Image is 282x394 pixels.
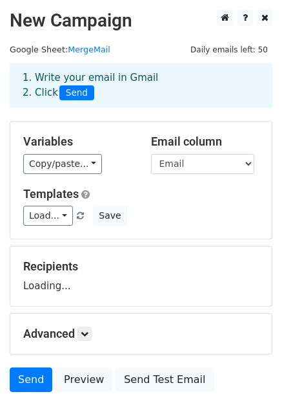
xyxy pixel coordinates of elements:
[23,206,73,226] a: Load...
[186,43,272,57] span: Daily emails left: 50
[55,367,112,392] a: Preview
[23,187,79,201] a: Templates
[13,71,269,100] div: 1. Write your email in Gmail 2. Click
[10,45,110,54] small: Google Sheet:
[23,154,102,174] a: Copy/paste...
[116,367,214,392] a: Send Test Email
[186,45,272,54] a: Daily emails left: 50
[68,45,110,54] a: MergeMail
[93,206,126,226] button: Save
[151,135,259,149] h5: Email column
[10,10,272,32] h2: New Campaign
[10,367,52,392] a: Send
[23,259,259,274] h5: Recipients
[59,85,94,101] span: Send
[23,259,259,293] div: Loading...
[23,327,259,341] h5: Advanced
[23,135,132,149] h5: Variables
